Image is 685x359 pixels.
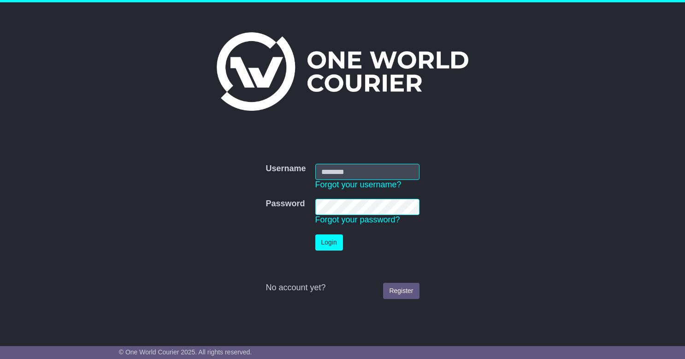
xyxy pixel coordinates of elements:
span: © One World Courier 2025. All rights reserved. [119,348,252,356]
div: No account yet? [266,283,419,293]
label: Password [266,199,305,209]
img: One World [217,32,468,111]
a: Forgot your username? [315,180,402,189]
a: Forgot your password? [315,215,400,224]
label: Username [266,164,306,174]
button: Login [315,234,343,251]
a: Register [383,283,419,299]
